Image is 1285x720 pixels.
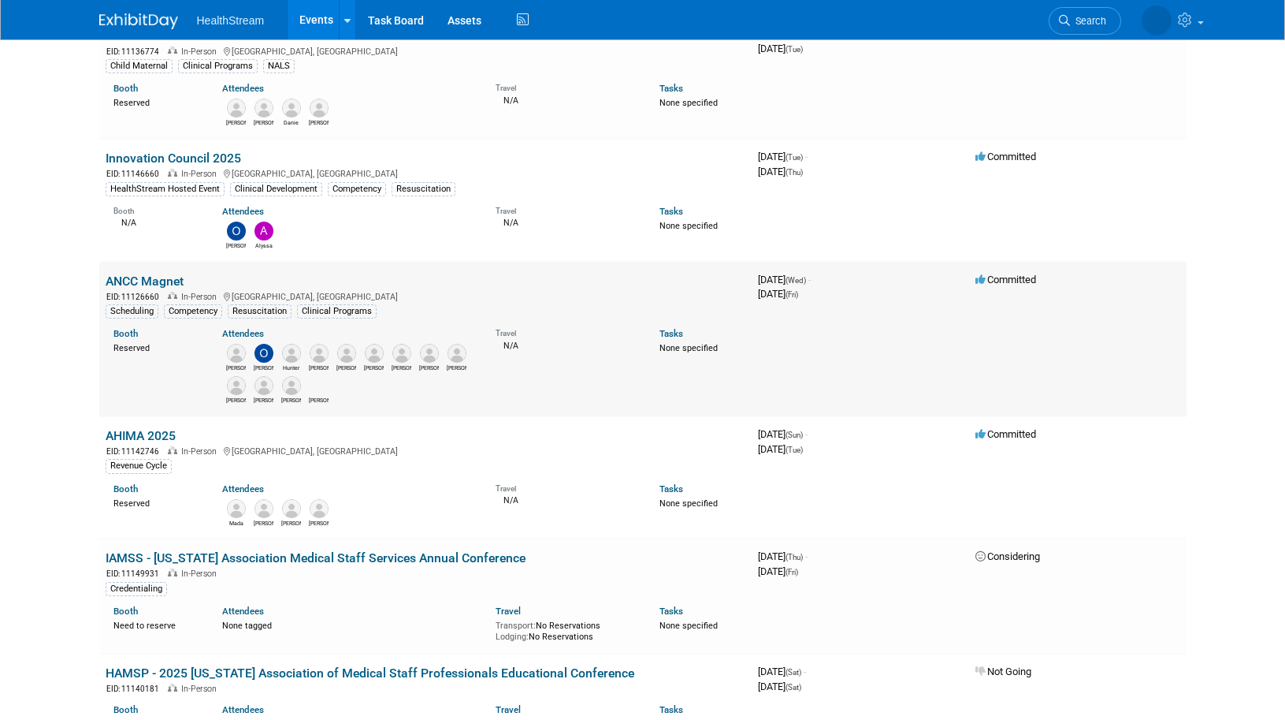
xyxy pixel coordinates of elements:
[659,498,718,509] span: None specified
[178,59,258,73] div: Clinical Programs
[1142,6,1172,35] img: Wendy Nixx
[496,78,636,93] div: Travel
[106,447,165,456] span: EID: 11142746
[447,363,466,372] div: Zach Smallwood
[975,428,1036,440] span: Committed
[496,201,636,216] div: Travel
[310,99,329,118] img: Tanesha Riley
[448,344,466,363] img: Zach Smallwood
[281,363,301,372] div: Hunter Hoffman
[785,668,801,677] span: (Sat)
[392,182,455,196] div: Resuscitation
[659,98,718,108] span: None specified
[227,376,246,395] img: Chuck Howell
[281,118,301,127] div: Danie Buhlinger
[975,550,1040,562] span: Considering
[297,304,377,319] div: Clinical Programs
[106,170,165,178] span: EID: 11146660
[254,499,273,518] img: Ryan Quesnel
[254,395,273,405] div: Eric Carroll
[309,118,329,127] div: Tanesha Riley
[282,499,301,518] img: Sam Kelly
[496,606,521,617] a: Travel
[106,289,745,303] div: [GEOGRAPHIC_DATA], [GEOGRAPHIC_DATA]
[785,431,803,439] span: (Sun)
[226,118,246,127] div: Kathryn Prusinski
[785,45,803,54] span: (Tue)
[254,222,273,241] img: Alyssa Jones
[168,292,177,300] img: In-Person Event
[106,550,526,565] a: IAMSS - [US_STATE] Association Medical Staff Services Annual Conference
[785,553,803,561] span: (Thu)
[168,569,177,576] img: In-Person Event
[281,395,301,405] div: Gregg Knorn
[99,13,178,29] img: ExhibitDay
[254,376,273,395] img: Eric Carroll
[975,666,1031,677] span: Not Going
[392,344,411,363] img: Karen Sutton
[226,241,246,250] div: Olivia Christopher
[804,666,806,677] span: -
[785,168,803,177] span: (Thu)
[281,518,301,528] div: Sam Kelly
[106,428,176,443] a: AHIMA 2025
[659,606,683,617] a: Tasks
[758,681,801,692] span: [DATE]
[181,169,221,179] span: In-Person
[106,182,225,196] div: HealthStream Hosted Event
[106,44,745,58] div: [GEOGRAPHIC_DATA], [GEOGRAPHIC_DATA]
[106,459,172,473] div: Revenue Cycle
[659,343,718,353] span: None specified
[336,363,356,372] div: Cody Forrest
[758,274,811,285] span: [DATE]
[282,99,301,118] img: Danie Buhlinger
[364,363,384,372] div: Brittany Caggiano
[197,14,265,27] span: HealthStream
[758,443,803,455] span: [DATE]
[254,241,273,250] div: Alyssa Jones
[222,606,264,617] a: Attendees
[222,206,264,217] a: Attendees
[113,201,199,216] div: Booth
[113,483,138,494] a: Booth
[106,28,149,43] a: ASHRM
[222,83,264,94] a: Attendees
[106,444,745,457] div: [GEOGRAPHIC_DATA], [GEOGRAPHIC_DATA]
[113,495,199,509] div: Reserved
[496,479,636,494] div: Travel
[227,99,246,118] img: Kathryn Prusinski
[181,292,221,302] span: In-Person
[1049,7,1121,35] a: Search
[309,395,329,405] div: Wendy Nixx
[310,376,329,395] img: Wendy Nixx
[227,499,246,518] img: Mada Wittekind
[785,153,803,162] span: (Tue)
[659,221,718,231] span: None specified
[659,206,683,217] a: Tasks
[758,43,803,54] span: [DATE]
[113,340,199,354] div: Reserved
[785,568,798,576] span: (Fri)
[263,59,295,73] div: NALS
[496,617,636,642] div: No Reservations No Reservations
[496,216,636,229] div: N/A
[805,151,808,162] span: -
[222,617,484,632] div: None tagged
[328,182,386,196] div: Competency
[168,47,177,54] img: In-Person Event
[496,621,536,631] span: Transport:
[113,216,199,229] div: N/A
[113,328,138,339] a: Booth
[496,632,529,642] span: Lodging:
[758,565,798,577] span: [DATE]
[106,274,184,289] a: ANCC Magnet
[106,151,241,166] a: Innovation Council 2025
[113,617,199,632] div: Need to reserve
[254,99,273,118] img: Diana Hickey
[785,683,801,692] span: (Sat)
[758,428,808,440] span: [DATE]
[106,582,167,596] div: Credentialing
[254,344,273,363] img: Olivia Christopher
[106,569,165,578] span: EID: 11149931
[181,47,221,57] span: In-Person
